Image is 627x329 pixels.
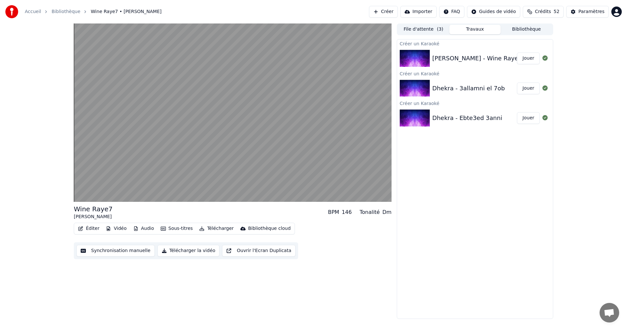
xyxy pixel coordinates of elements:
button: Guides de vidéo [467,6,520,18]
button: Éditer [75,224,102,233]
div: Wine Raye7 [74,204,113,214]
span: Crédits [535,8,551,15]
nav: breadcrumb [25,8,162,15]
div: Tonalité [360,208,380,216]
div: Créer un Karaoké [397,69,553,77]
button: Vidéo [103,224,129,233]
div: Dhekra - 3allamni el 7ob [432,84,505,93]
img: youka [5,5,18,18]
button: Jouer [517,112,540,124]
button: Jouer [517,52,540,64]
button: Synchronisation manuelle [76,245,155,257]
div: [PERSON_NAME] - Wine Raye7 [432,54,522,63]
div: 146 [342,208,352,216]
button: FAQ [439,6,464,18]
div: Créer un Karaoké [397,39,553,47]
span: Wine Raye7 • [PERSON_NAME] [91,8,162,15]
button: Jouer [517,82,540,94]
button: Sous-titres [158,224,196,233]
span: ( 3 ) [437,26,443,33]
div: Ouvrir le chat [600,303,619,322]
button: Paramètres [566,6,609,18]
div: [PERSON_NAME] [74,214,113,220]
button: Audio [131,224,157,233]
button: Ouvrir l'Ecran Duplicata [222,245,296,257]
button: File d'attente [398,25,449,34]
button: Importer [400,6,437,18]
a: Bibliothèque [52,8,80,15]
button: Créer [369,6,398,18]
div: Créer un Karaoké [397,99,553,107]
button: Crédits52 [523,6,564,18]
span: 52 [554,8,559,15]
div: Dhekra - Ebte3ed 3anni [432,113,502,123]
div: Bibliothèque cloud [248,225,291,232]
a: Accueil [25,8,41,15]
button: Bibliothèque [501,25,552,34]
div: BPM [328,208,339,216]
button: Télécharger la vidéo [157,245,220,257]
div: Paramètres [578,8,604,15]
button: Travaux [449,25,501,34]
button: Télécharger [197,224,236,233]
div: Dm [382,208,392,216]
